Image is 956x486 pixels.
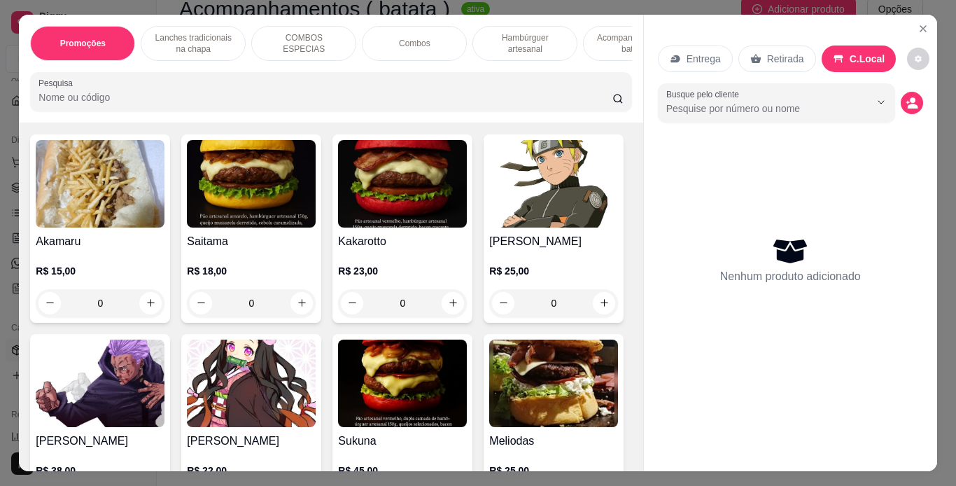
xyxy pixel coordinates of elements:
label: Pesquisa [38,77,78,89]
img: product-image [36,140,164,228]
h4: Sukuna [338,433,467,450]
input: Pesquisa [38,90,612,104]
h4: [PERSON_NAME] [489,233,618,250]
img: product-image [338,140,467,228]
p: COMBOS ESPECIAS [263,32,344,55]
button: decrease-product-quantity [907,48,929,70]
img: product-image [187,340,316,427]
label: Busque pelo cliente [666,88,744,100]
p: Entrega [687,52,721,66]
p: R$ 23,00 [338,264,467,278]
p: Promoções [60,38,106,49]
p: R$ 18,00 [187,264,316,278]
button: decrease-product-quantity [901,92,923,114]
button: Close [912,18,934,40]
img: product-image [489,140,618,228]
p: R$ 15,00 [36,264,164,278]
h4: [PERSON_NAME] [187,433,316,450]
p: Combos [399,38,430,49]
p: R$ 25,00 [489,264,618,278]
img: product-image [489,340,618,427]
h4: Saitama [187,233,316,250]
h4: [PERSON_NAME] [36,433,164,450]
button: Show suggestions [870,91,892,113]
p: Acompanhamentos ( batata ) [595,32,676,55]
p: C.Local [850,52,885,66]
button: decrease-product-quantity [38,292,61,314]
input: Busque pelo cliente [666,102,848,116]
h4: Akamaru [36,233,164,250]
img: product-image [338,340,467,427]
img: product-image [187,140,316,228]
p: R$ 38,00 [36,464,164,478]
p: Retirada [767,52,804,66]
h4: Meliodas [489,433,618,450]
p: Hambúrguer artesanal [484,32,565,55]
p: Nenhum produto adicionado [720,268,861,285]
p: R$ 45,00 [338,464,467,478]
h4: Kakarotto [338,233,467,250]
button: increase-product-quantity [139,292,162,314]
p: Lanches tradicionais na chapa [153,32,234,55]
p: R$ 22,00 [187,464,316,478]
img: product-image [36,340,164,427]
p: R$ 25,00 [489,464,618,478]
